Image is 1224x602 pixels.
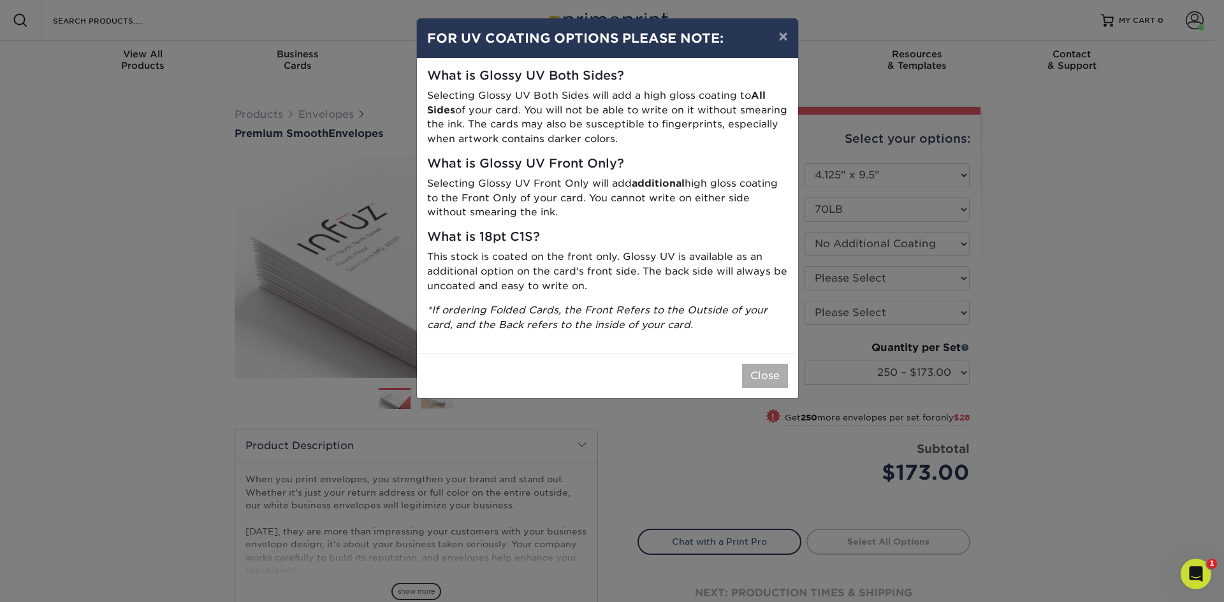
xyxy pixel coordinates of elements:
h5: What is Glossy UV Both Sides? [427,69,788,83]
iframe: Intercom live chat [1181,559,1211,589]
p: This stock is coated on the front only. Glossy UV is available as an additional option on the car... [427,250,788,293]
button: × [768,18,798,54]
p: Selecting Glossy UV Both Sides will add a high gloss coating to of your card. You will not be abl... [427,89,788,147]
strong: All Sides [427,89,766,116]
button: Close [742,364,788,388]
h5: What is 18pt C1S? [427,230,788,245]
h5: What is Glossy UV Front Only? [427,157,788,171]
span: 1 [1207,559,1217,569]
strong: additional [632,177,685,189]
i: *If ordering Folded Cards, the Front Refers to the Outside of your card, and the Back refers to t... [427,304,768,331]
h4: FOR UV COATING OPTIONS PLEASE NOTE: [427,29,788,48]
p: Selecting Glossy UV Front Only will add high gloss coating to the Front Only of your card. You ca... [427,176,788,220]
